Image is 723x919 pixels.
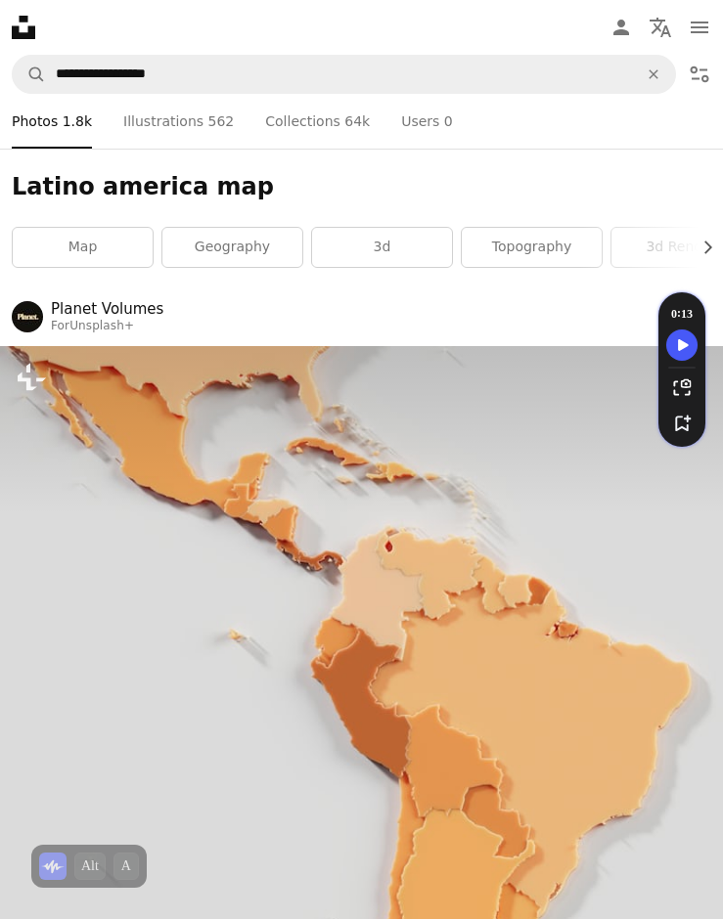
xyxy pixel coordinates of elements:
a: Users 0 [401,94,453,149]
a: topography [462,228,602,267]
button: Language [641,8,680,47]
a: map [13,228,153,267]
span: 0 [444,110,453,132]
button: Search Unsplash [13,56,46,93]
a: Log in / Sign up [602,8,641,47]
h1: Latino america map [12,172,711,203]
a: Home — Unsplash [12,16,35,39]
a: Planet Volumes [51,299,163,319]
a: 3d [312,228,452,267]
a: Illustrations 562 [123,94,234,149]
span: 64k [344,110,370,132]
span: 562 [208,110,235,132]
div: For [51,319,163,334]
a: Unsplash+ [69,319,134,332]
button: Clear [632,56,675,93]
a: Collections 64k [265,94,370,149]
img: Go to Planet Volumes's profile [12,301,43,332]
form: Find visuals sitewide [12,55,676,94]
button: scroll list to the right [690,228,711,267]
a: geography [162,228,302,267]
button: Menu [680,8,719,47]
button: Filters [680,55,719,94]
